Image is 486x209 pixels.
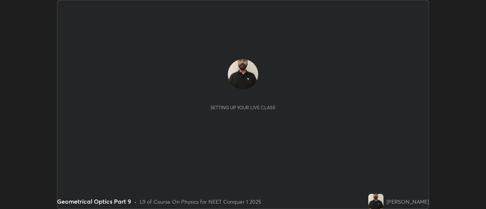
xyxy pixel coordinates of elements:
div: Geometrical Optics Part 9 [57,197,131,206]
img: c21a7924776a486d90e20529bf12d3cf.jpg [368,194,383,209]
img: c21a7924776a486d90e20529bf12d3cf.jpg [228,59,258,90]
div: [PERSON_NAME] [387,198,429,206]
div: Setting up your live class [210,105,275,110]
div: L9 of Course On Physics for NEET Conquer 1 2025 [140,198,261,206]
div: • [134,198,137,206]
